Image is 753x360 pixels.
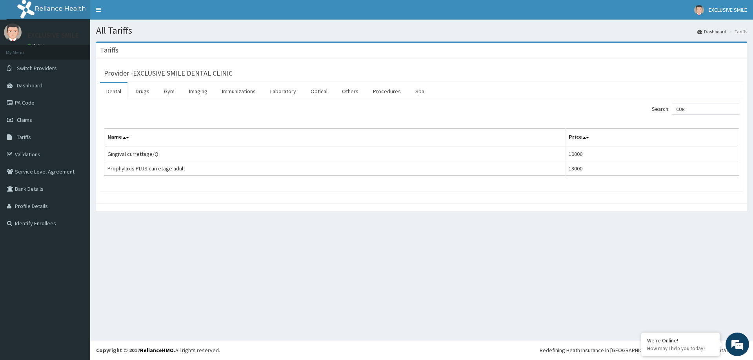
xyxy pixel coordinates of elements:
[27,32,79,39] p: EXCLUSIVE SMILE
[647,337,714,344] div: We're Online!
[304,83,334,99] a: Optical
[694,5,704,15] img: User Image
[183,83,214,99] a: Imaging
[104,147,566,161] td: Gingival currettage/Q
[129,83,156,99] a: Drugs
[697,28,726,35] a: Dashboard
[565,129,739,147] th: Price
[216,83,262,99] a: Immunizations
[652,103,739,115] label: Search:
[17,134,31,141] span: Tariffs
[709,6,747,13] span: EXCLUSIVE SMILE
[4,24,22,41] img: User Image
[96,347,175,354] strong: Copyright © 2017 .
[140,347,174,354] a: RelianceHMO
[647,345,714,352] p: How may I help you today?
[672,103,739,115] input: Search:
[367,83,407,99] a: Procedures
[727,28,747,35] li: Tariffs
[17,82,42,89] span: Dashboard
[540,346,747,354] div: Redefining Heath Insurance in [GEOGRAPHIC_DATA] using Telemedicine and Data Science!
[100,83,127,99] a: Dental
[104,129,566,147] th: Name
[27,43,46,48] a: Online
[158,83,181,99] a: Gym
[90,340,753,360] footer: All rights reserved.
[96,25,747,36] h1: All Tariffs
[336,83,365,99] a: Others
[104,161,566,176] td: Prophylaxis PLUS curretage adult
[104,70,233,77] h3: Provider - EXCLUSIVE SMILE DENTAL CLINIC
[17,116,32,123] span: Claims
[409,83,431,99] a: Spa
[100,47,118,54] h3: Tariffs
[17,65,57,72] span: Switch Providers
[565,161,739,176] td: 18000
[264,83,302,99] a: Laboratory
[565,147,739,161] td: 10000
